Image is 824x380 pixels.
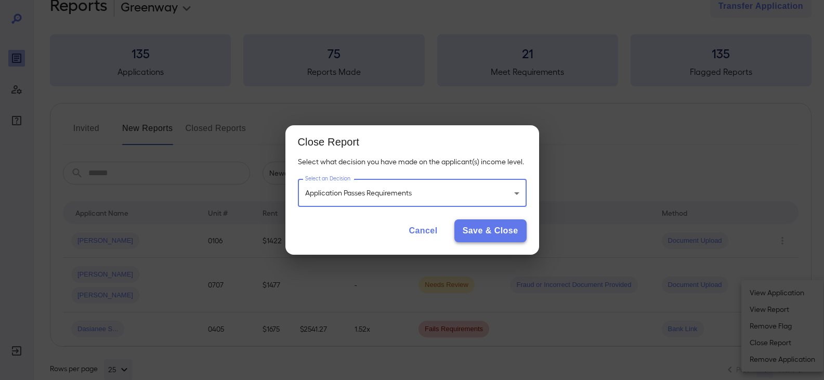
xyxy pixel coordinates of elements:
button: Cancel [400,219,446,242]
div: Application Passes Requirements [298,179,527,207]
label: Select an Decision [305,175,350,182]
p: Select what decision you have made on the applicant(s) income level. [298,156,527,167]
h2: Close Report [285,125,539,156]
button: Save & Close [454,219,527,242]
